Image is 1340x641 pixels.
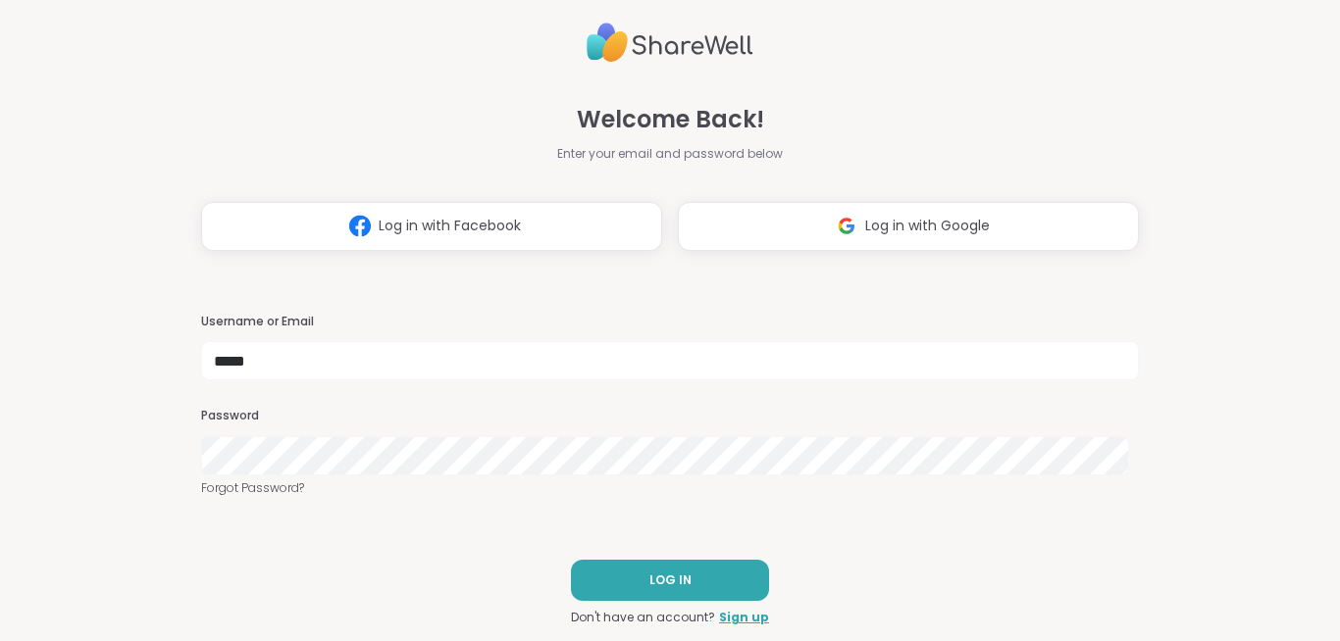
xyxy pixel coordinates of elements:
img: ShareWell Logomark [828,208,865,244]
button: Log in with Google [678,202,1139,251]
span: Log in with Facebook [379,216,521,236]
span: Welcome Back! [577,102,764,137]
span: Don't have an account? [571,609,715,626]
span: Enter your email and password below [557,145,783,163]
a: Sign up [719,609,769,626]
button: Log in with Facebook [201,202,662,251]
h3: Username or Email [201,314,1139,330]
span: Log in with Google [865,216,990,236]
span: LOG IN [649,571,692,589]
button: LOG IN [571,560,769,601]
img: ShareWell Logomark [341,208,379,244]
h3: Password [201,408,1139,424]
img: ShareWell Logo [587,15,753,71]
a: Forgot Password? [201,479,1139,497]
